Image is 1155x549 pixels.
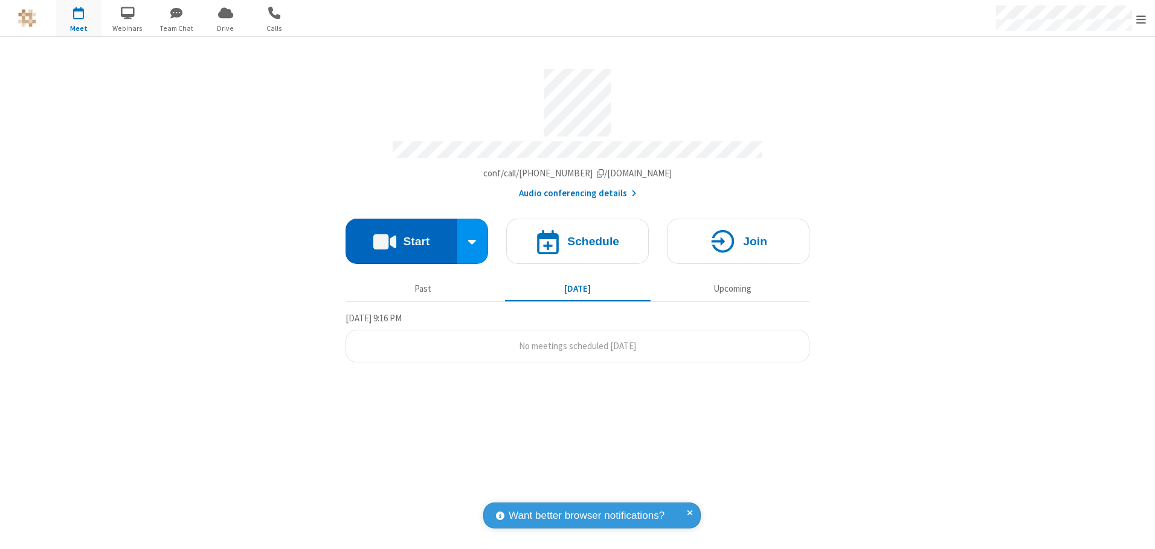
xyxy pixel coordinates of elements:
h4: Join [743,236,767,247]
button: Schedule [506,219,649,264]
span: Webinars [105,23,150,34]
button: Past [350,277,496,300]
span: No meetings scheduled [DATE] [519,340,636,352]
span: Copy my meeting room link [483,167,672,179]
div: Start conference options [457,219,489,264]
span: Calls [252,23,297,34]
button: Join [667,219,809,264]
h4: Schedule [567,236,619,247]
button: Upcoming [660,277,805,300]
h4: Start [403,236,430,247]
span: Drive [203,23,248,34]
button: Start [346,219,457,264]
button: Audio conferencing details [519,187,637,201]
img: QA Selenium DO NOT DELETE OR CHANGE [18,9,36,27]
span: Want better browser notifications? [509,508,664,524]
span: Team Chat [154,23,199,34]
span: [DATE] 9:16 PM [346,312,402,324]
button: [DATE] [505,277,651,300]
button: Copy my meeting room linkCopy my meeting room link [483,167,672,181]
section: Account details [346,60,809,201]
section: Today's Meetings [346,311,809,363]
span: Meet [56,23,101,34]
